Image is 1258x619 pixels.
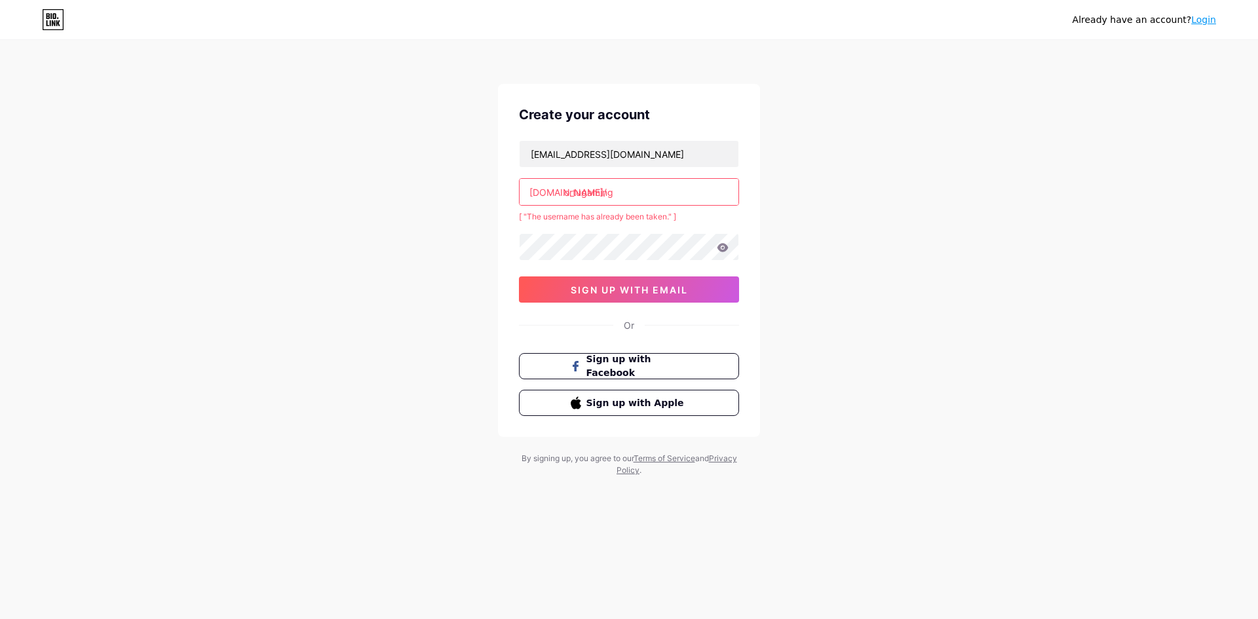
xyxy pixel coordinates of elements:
div: [DOMAIN_NAME]/ [529,185,607,199]
span: Sign up with Apple [586,396,688,410]
a: Terms of Service [634,453,695,463]
span: Sign up with Facebook [586,352,688,380]
div: By signing up, you agree to our and . [518,453,740,476]
button: sign up with email [519,276,739,303]
div: Or [624,318,634,332]
div: Create your account [519,105,739,124]
div: Already have an account? [1073,13,1216,27]
button: Sign up with Apple [519,390,739,416]
input: Email [520,141,738,167]
input: username [520,179,738,205]
span: sign up with email [571,284,688,295]
button: Sign up with Facebook [519,353,739,379]
div: [ "The username has already been taken." ] [519,211,739,223]
a: Login [1191,14,1216,25]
